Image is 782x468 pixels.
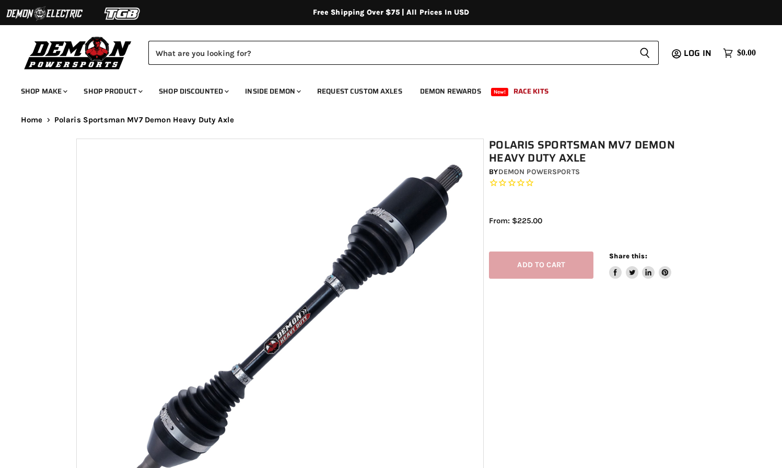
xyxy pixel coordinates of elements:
a: Demon Powersports [498,167,580,176]
span: Log in [684,47,711,60]
aside: Share this: [609,252,671,279]
a: Request Custom Axles [309,81,410,102]
span: Polaris Sportsman MV7 Demon Heavy Duty Axle [54,116,234,124]
input: Search [148,41,631,65]
form: Product [148,41,659,65]
img: TGB Logo 2 [84,4,162,24]
span: From: $225.00 [489,216,542,225]
div: by [489,166,711,178]
a: Shop Discounted [151,81,235,102]
a: Home [21,116,43,124]
a: Demon Rewards [412,81,489,102]
a: Shop Make [13,81,74,102]
a: Log in [679,49,718,58]
span: New! [491,88,509,96]
ul: Main menu [13,76,753,102]
a: $0.00 [718,45,761,61]
a: Inside Demon [237,81,307,102]
h1: Polaris Sportsman MV7 Demon Heavy Duty Axle [489,139,711,165]
span: $0.00 [737,48,756,58]
span: Share this: [609,252,647,260]
img: Demon Electric Logo 2 [5,4,84,24]
a: Race Kits [506,81,556,102]
a: Shop Product [76,81,149,102]
button: Search [631,41,659,65]
img: Demon Powersports [21,34,135,71]
span: Rated 0.0 out of 5 stars 0 reviews [489,178,711,189]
